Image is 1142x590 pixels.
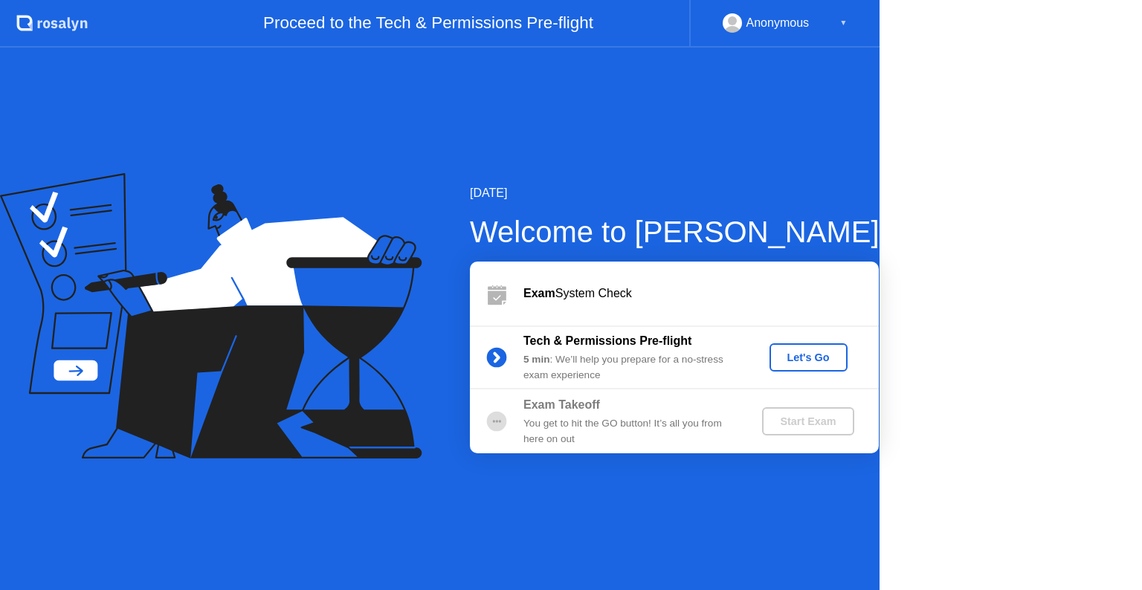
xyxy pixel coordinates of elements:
[523,416,738,447] div: You get to hit the GO button! It’s all you from here on out
[839,13,847,33] div: ▼
[523,352,738,383] div: : We’ll help you prepare for a no-stress exam experience
[523,334,691,347] b: Tech & Permissions Pre-flight
[746,13,810,33] div: Anonymous
[523,287,555,299] b: Exam
[762,407,854,435] button: Start Exam
[470,210,880,254] div: Welcome to [PERSON_NAME]
[523,285,879,302] div: System Check
[523,354,550,365] b: 5 min
[470,184,880,202] div: [DATE]
[523,398,600,411] b: Exam Takeoff
[775,351,842,363] div: Let's Go
[768,415,848,427] div: Start Exam
[770,343,848,372] button: Let's Go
